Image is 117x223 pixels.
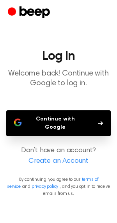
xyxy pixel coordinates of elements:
p: Don’t have an account? [6,146,111,167]
a: privacy policy [32,184,58,189]
a: Create an Account [8,156,109,167]
h1: Log In [6,50,111,63]
p: Welcome back! Continue with Google to log in. [6,69,111,88]
a: Beep [8,5,52,20]
p: By continuing, you agree to our and , and you opt in to receive emails from us. [6,176,111,197]
button: Continue with Google [6,110,111,136]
